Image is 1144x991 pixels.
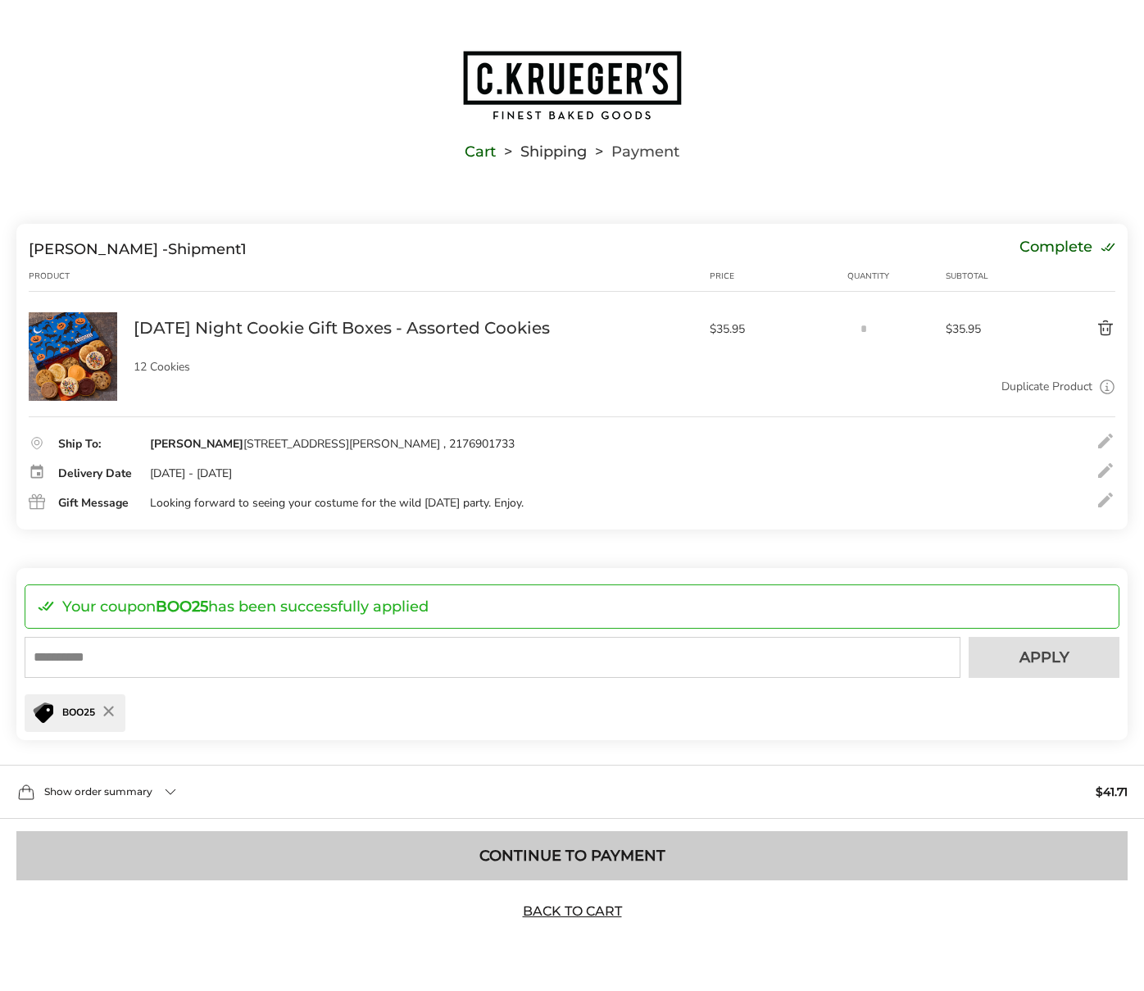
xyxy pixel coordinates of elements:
li: Shipping [496,146,587,157]
input: Quantity input [847,312,880,345]
div: [STREET_ADDRESS][PERSON_NAME] , 2176901733 [150,437,515,452]
span: Apply [1019,650,1069,665]
div: Price [710,270,847,283]
div: BOO25 [25,694,125,732]
img: Halloween Night Cookie Gift Boxes - Assorted Cookies [29,312,117,401]
img: C.KRUEGER'S [461,49,683,121]
a: Go to home page [16,49,1128,121]
strong: [PERSON_NAME] [150,436,243,452]
div: Looking forward to seeing your costume for the wild [DATE] party. Enjoy. [150,496,524,511]
span: [PERSON_NAME] - [29,240,168,258]
a: [DATE] Night Cookie Gift Boxes - Assorted Cookies [134,317,550,339]
span: 1 [241,240,247,258]
div: Product [29,270,134,283]
button: Delete product [1023,319,1115,339]
div: Shipment [29,240,247,258]
div: Gift Message [58,498,134,509]
span: $35.95 [710,321,839,337]
span: $35.95 [946,321,1023,337]
p: Your coupon has been successfully applied [62,599,429,614]
button: Continue to Payment [16,831,1128,880]
span: Payment [611,146,679,157]
div: Subtotal [946,270,1023,283]
div: Quantity [847,270,946,283]
a: Cart [465,146,496,157]
span: $41.71 [1096,786,1128,798]
button: Apply [969,637,1119,678]
div: Delivery Date [58,468,134,480]
div: Ship To: [58,439,134,450]
strong: BOO25 [156,598,208,616]
div: Complete [1019,240,1115,258]
a: Halloween Night Cookie Gift Boxes - Assorted Cookies [29,311,117,327]
span: Show order summary [44,787,152,797]
a: Back to Cart [515,902,629,921]
a: Duplicate Product [1001,378,1092,396]
div: [DATE] - [DATE] [150,466,232,481]
p: 12 Cookies [134,361,693,373]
